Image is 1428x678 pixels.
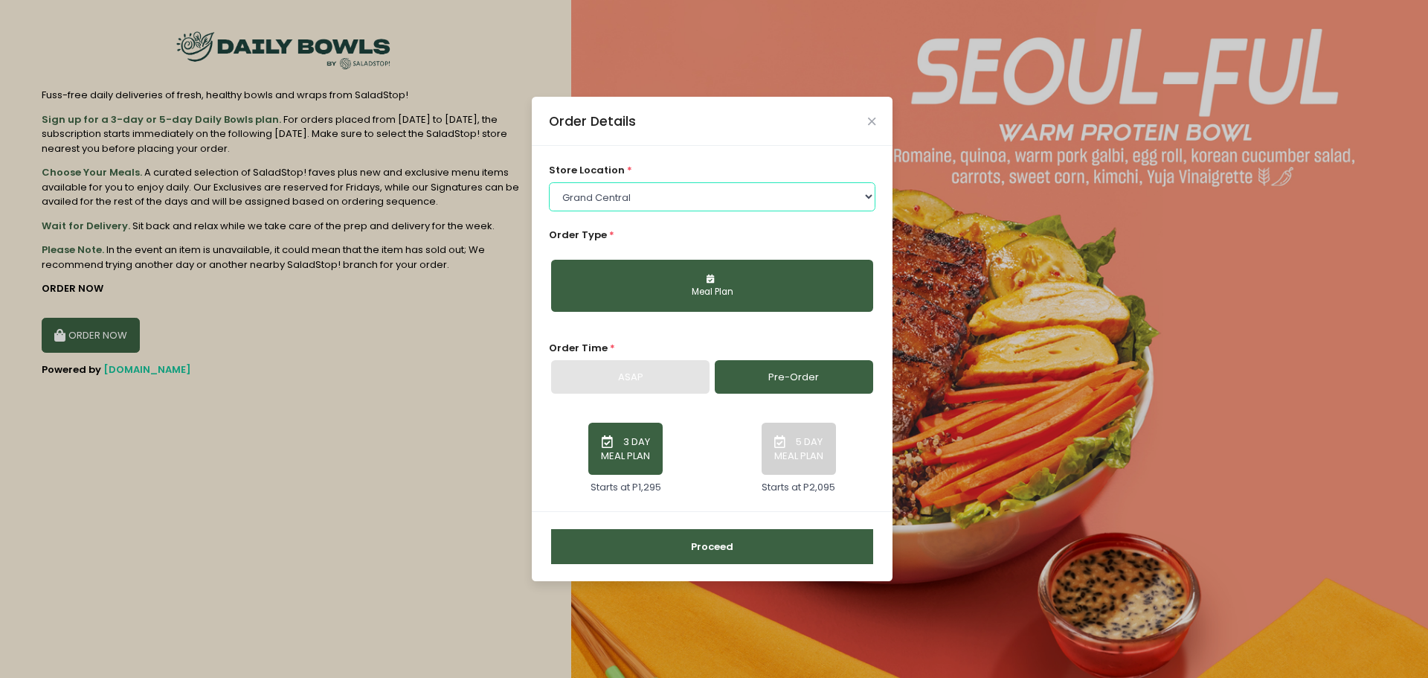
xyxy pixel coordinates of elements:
[715,360,873,394] a: Pre-Order
[591,480,661,495] div: Starts at P1,295
[549,163,625,177] span: store location
[549,112,636,131] div: Order Details
[868,118,875,125] button: Close
[762,480,835,495] div: Starts at P2,095
[551,529,873,565] button: Proceed
[588,423,663,475] button: 3 DAY MEAL PLAN
[551,260,873,312] button: Meal Plan
[562,286,863,299] div: Meal Plan
[762,423,836,475] button: 5 DAY MEAL PLAN
[549,341,608,355] span: Order Time
[549,228,607,242] span: Order Type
